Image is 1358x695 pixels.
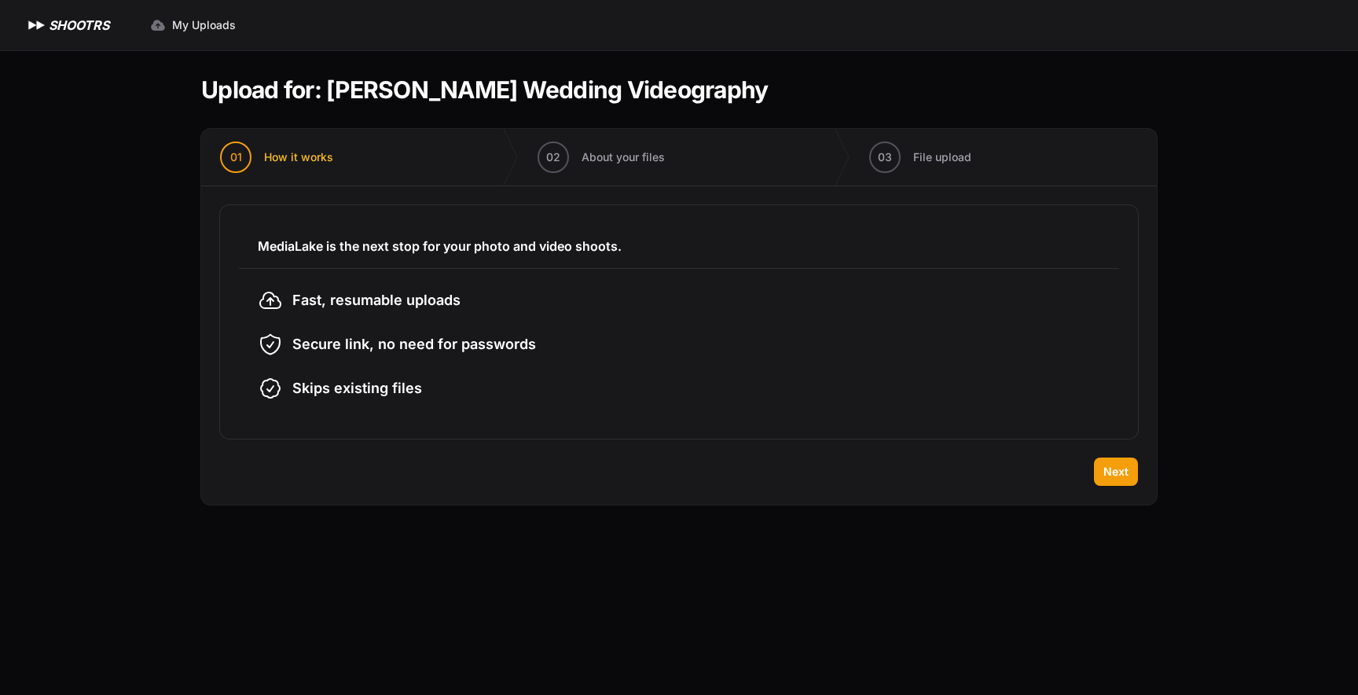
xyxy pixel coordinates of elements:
[913,149,971,165] span: File upload
[1094,458,1138,486] button: Next
[258,237,1100,256] h3: MediaLake is the next stop for your photo and video shoots.
[264,149,333,165] span: How it works
[546,149,560,165] span: 02
[201,75,768,104] h1: Upload for: [PERSON_NAME] Wedding Videography
[519,129,684,186] button: 02 About your files
[292,289,461,311] span: Fast, resumable uploads
[230,149,242,165] span: 01
[878,149,892,165] span: 03
[582,149,665,165] span: About your files
[292,333,536,355] span: Secure link, no need for passwords
[850,129,990,186] button: 03 File upload
[172,17,236,33] span: My Uploads
[292,377,422,399] span: Skips existing files
[49,16,109,35] h1: SHOOTRS
[25,16,49,35] img: SHOOTRS
[201,129,352,186] button: 01 How it works
[1103,464,1129,480] span: Next
[25,16,109,35] a: SHOOTRS SHOOTRS
[141,11,245,39] a: My Uploads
